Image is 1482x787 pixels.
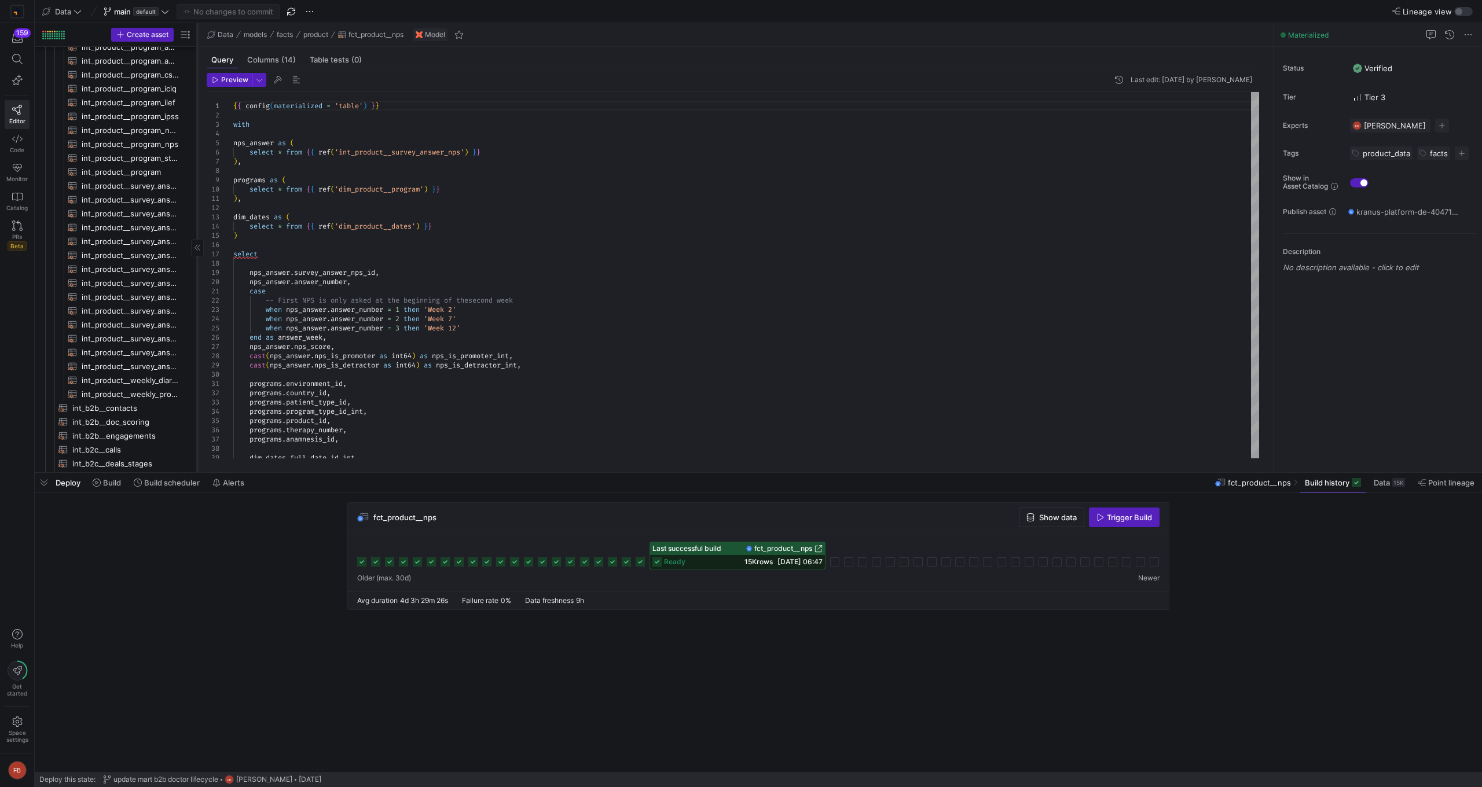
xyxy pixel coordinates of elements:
[351,56,362,64] span: (0)
[375,268,379,277] span: ,
[39,248,192,262] a: int_product__survey_answer_incontinence​​​​​​​​​​
[1283,174,1328,190] span: Show in Asset Catalog
[39,54,192,68] a: int_product__program_anamnesis​​​​​​​​​​
[39,234,192,248] a: int_product__survey_answer_iief​​​​​​​​​​
[1364,121,1426,130] span: [PERSON_NAME]
[1283,64,1341,72] span: Status
[207,277,219,286] div: 20
[207,157,219,166] div: 7
[221,76,248,84] span: Preview
[39,137,192,151] a: int_product__program_nps​​​​​​​​​​
[5,158,30,187] a: Monitor
[129,473,205,492] button: Build scheduler
[39,40,192,54] div: Press SPACE to select this row.
[1374,478,1390,487] span: Data
[39,290,192,304] a: int_product__survey_answer_nps​​​​​​​​​​
[476,148,480,157] span: }
[114,7,131,16] span: main
[331,314,383,323] span: answer_number
[1345,204,1461,219] button: kranus-platform-de-404712 / y42_data_main / fct_product__nps
[387,305,391,314] span: =
[375,101,379,111] span: }
[39,234,192,248] div: Press SPACE to select this row.
[39,415,192,429] a: int_b2b__doc_scoring​​​​​​​​​​
[424,314,456,323] span: 'Week 7'
[306,222,310,231] span: {
[39,332,192,345] a: int_product__survey_answer_urge​​​​​​​​​​
[331,323,383,333] span: answer_number
[10,146,24,153] span: Code
[82,221,179,234] span: int_product__survey_answer_iciq​​​​​​​​​​
[274,28,296,42] button: facts
[1283,248,1477,256] p: Description
[233,101,237,111] span: {
[274,212,282,222] span: as
[39,95,192,109] a: int_product__program_iief​​​​​​​​​​
[1413,473,1480,492] button: Point lineage
[87,473,126,492] button: Build
[5,656,30,701] button: Getstarted
[327,314,331,323] span: .
[39,193,192,207] a: int_product__survey_answer_csat​​​​​​​​​​
[14,28,31,38] div: 159
[72,415,179,429] span: int_b2b__doc_scoring​​​​​​​​​​
[207,249,219,259] div: 17
[82,263,179,276] span: int_product__survey_answer_ipss​​​​​​​​​​
[72,402,179,415] span: int_b2b__contacts​​​​​​​​​​
[244,31,267,39] span: models
[310,222,314,231] span: {
[306,185,310,194] span: {
[777,557,823,566] span: [DATE] 06:47
[72,429,179,443] span: int_b2b__engagements​​​​​​​​​​
[286,314,327,323] span: nps_answer
[207,222,219,231] div: 14
[294,268,375,277] span: survey_answer_nps_id
[207,296,219,305] div: 22
[207,323,219,333] div: 25
[744,557,773,566] span: 15K rows
[39,457,192,470] a: int_b2c__deals_stages​​​​​​​​​​
[55,7,71,16] span: Data
[1403,7,1452,16] span: Lineage view
[127,31,168,39] span: Create asset
[207,268,219,277] div: 19
[1283,93,1341,101] span: Tier
[82,277,179,290] span: int_product__survey_answer_nps_free_text​​​​​​​​​​
[39,151,192,165] a: int_product__program_started​​​​​​​​​​
[39,443,192,457] a: int_b2c__calls​​​​​​​​​​
[1363,149,1410,158] span: product_data
[1353,64,1392,73] span: Verified
[207,138,219,148] div: 5
[331,222,335,231] span: (
[101,4,172,19] button: maindefault
[39,4,85,19] button: Data
[5,2,30,21] a: https://storage.googleapis.com/y42-prod-data-exchange/images/RPxujLVyfKs3dYbCaMXym8FJVsr3YB0cxJXX...
[1392,478,1405,487] div: 15K
[237,194,241,203] span: ,
[286,305,327,314] span: nps_answer
[144,478,200,487] span: Build scheduler
[472,148,476,157] span: }
[8,761,27,779] div: FB
[395,305,399,314] span: 1
[82,82,179,95] span: int_product__program_iciq​​​​​​​​​​
[82,374,179,387] span: int_product__weekly_diary_use_by_survey​​​​​​​​​​
[223,478,244,487] span: Alerts
[82,54,179,68] span: int_product__program_anamnesis​​​​​​​​​​
[72,443,179,457] span: int_b2c__calls​​​​​​​​​​
[9,117,25,124] span: Editor
[270,175,278,185] span: as
[331,305,383,314] span: answer_number
[652,545,721,553] span: Last successful build
[39,207,192,220] div: Press SPACE to select this row.
[39,318,192,332] a: int_product__survey_answer_pad​​​​​​​​​​
[303,31,328,39] span: product
[39,179,192,193] a: int_product__survey_answer_anamnesis​​​​​​​​​​
[327,101,331,111] span: =
[286,185,302,194] span: from
[82,249,179,262] span: int_product__survey_answer_incontinence​​​​​​​​​​
[39,318,192,332] div: Press SPACE to select this row.
[290,277,294,286] span: .
[39,151,192,165] div: Press SPACE to select this row.
[207,314,219,323] div: 24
